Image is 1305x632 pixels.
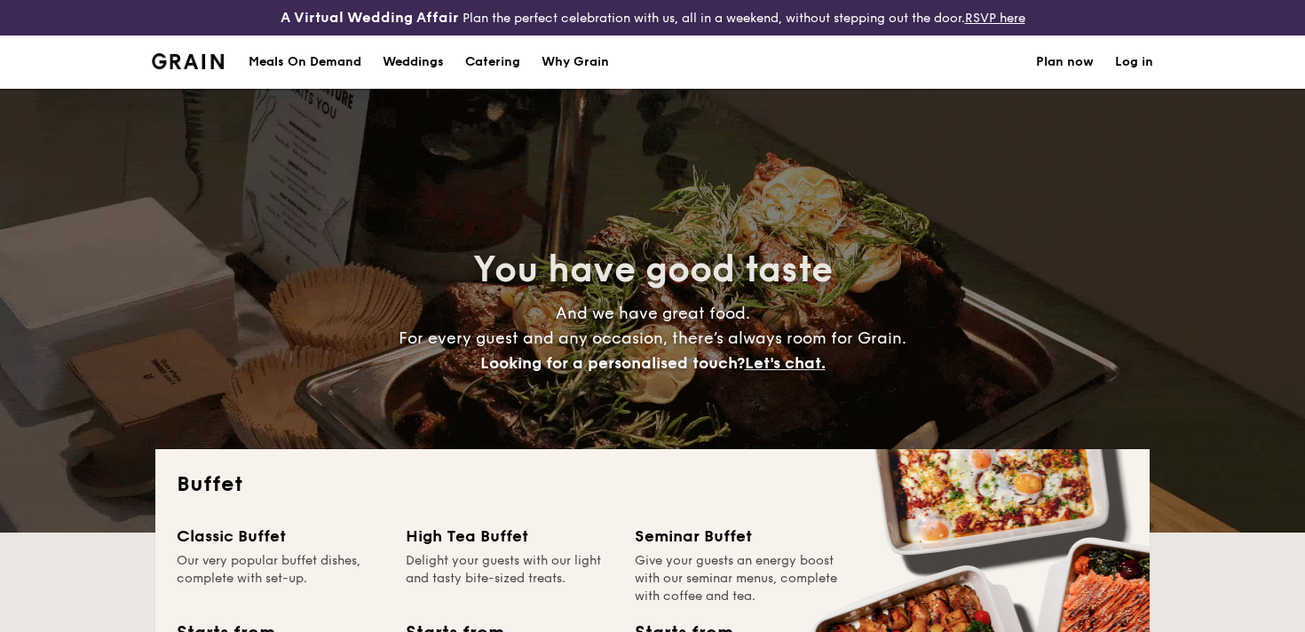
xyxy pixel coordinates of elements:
[455,36,531,89] a: Catering
[152,53,224,69] img: Grain
[406,524,613,549] div: High Tea Buffet
[249,36,361,89] div: Meals On Demand
[238,36,372,89] a: Meals On Demand
[745,353,826,373] span: Let's chat.
[635,524,842,549] div: Seminar Buffet
[177,552,384,605] div: Our very popular buffet dishes, complete with set-up.
[399,304,906,373] span: And we have great food. For every guest and any occasion, there’s always room for Grain.
[473,249,833,291] span: You have good taste
[465,36,520,89] h1: Catering
[542,36,609,89] div: Why Grain
[635,552,842,605] div: Give your guests an energy boost with our seminar menus, complete with coffee and tea.
[406,552,613,605] div: Delight your guests with our light and tasty bite-sized treats.
[1115,36,1153,89] a: Log in
[1036,36,1094,89] a: Plan now
[372,36,455,89] a: Weddings
[383,36,444,89] div: Weddings
[480,353,745,373] span: Looking for a personalised touch?
[177,524,384,549] div: Classic Buffet
[177,470,1128,499] h2: Buffet
[965,11,1025,26] a: RSVP here
[531,36,620,89] a: Why Grain
[152,53,224,69] a: Logotype
[217,7,1087,28] div: Plan the perfect celebration with us, all in a weekend, without stepping out the door.
[281,7,459,28] h4: A Virtual Wedding Affair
